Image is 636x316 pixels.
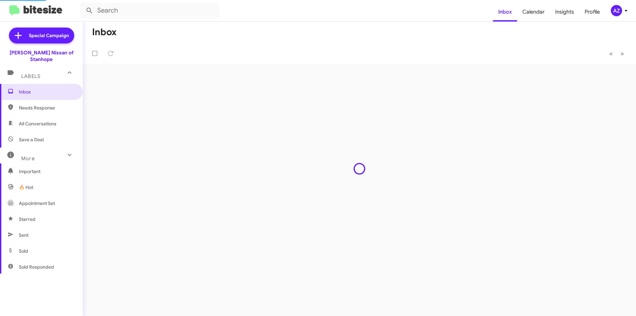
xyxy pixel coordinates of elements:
[493,2,517,22] a: Inbox
[579,2,605,22] a: Profile
[29,32,69,39] span: Special Campaign
[19,136,44,143] span: Save a Deal
[605,5,629,16] button: AZ
[609,49,613,58] span: «
[92,27,117,37] h1: Inbox
[620,49,624,58] span: »
[606,47,628,60] nav: Page navigation example
[611,5,622,16] div: AZ
[605,47,617,60] button: Previous
[80,3,219,19] input: Search
[19,232,28,238] span: Sent
[550,2,579,22] a: Insights
[19,120,56,127] span: All Conversations
[19,200,55,207] span: Appointment Set
[517,2,550,22] a: Calendar
[21,73,40,79] span: Labels
[9,28,74,43] a: Special Campaign
[616,47,628,60] button: Next
[19,104,75,111] span: Needs Response
[19,89,75,95] span: Inbox
[19,248,28,254] span: Sold
[19,216,35,222] span: Starred
[21,156,35,161] span: More
[19,264,54,270] span: Sold Responded
[19,168,75,175] span: Important
[19,184,33,191] span: 🔥 Hot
